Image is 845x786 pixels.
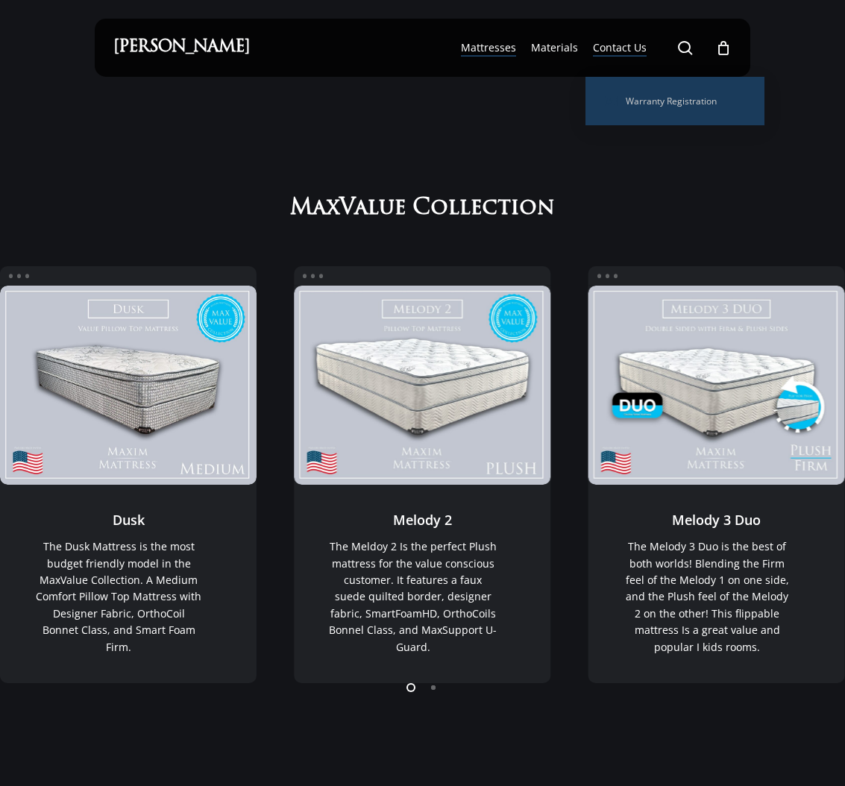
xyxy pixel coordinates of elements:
[531,40,578,55] a: Materials
[113,40,250,56] a: [PERSON_NAME]
[400,676,423,698] li: Page dot 1
[423,676,445,698] li: Page dot 2
[260,195,585,222] h2: MaxValue Collection
[461,40,516,54] span: Mattresses
[593,40,647,54] span: Contact Us
[593,40,647,55] a: Contact Us
[290,196,406,222] span: MaxValue
[715,40,732,56] a: Cart
[600,92,750,110] a: Warranty Registration
[461,40,516,55] a: Mattresses
[531,40,578,54] span: Materials
[412,196,555,222] span: Collection
[626,95,717,107] span: Warranty Registration
[453,19,732,77] nav: Main Menu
